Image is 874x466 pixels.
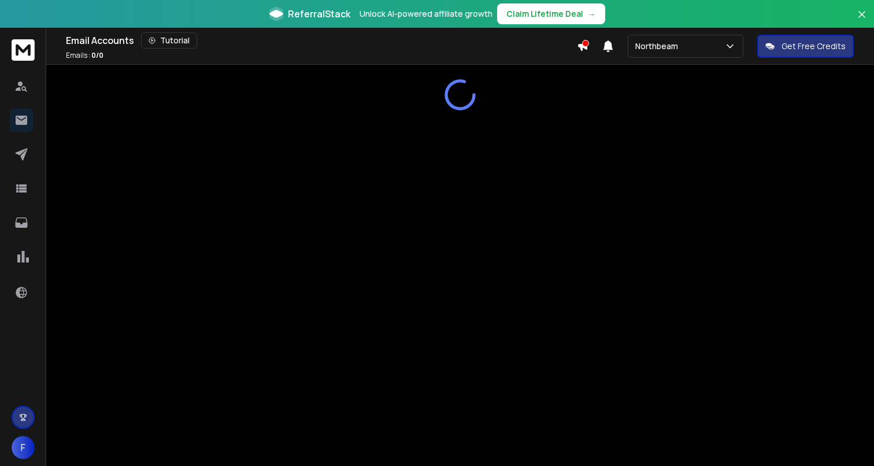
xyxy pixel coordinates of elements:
span: 0 / 0 [91,50,103,60]
p: Unlock AI-powered affiliate growth [360,8,492,20]
button: Get Free Credits [757,35,854,58]
span: → [588,8,596,20]
p: Emails : [66,51,103,60]
button: Close banner [854,7,869,35]
div: Email Accounts [66,32,577,49]
button: F [12,436,35,459]
button: Tutorial [141,32,197,49]
span: ReferralStack [288,7,350,21]
p: Get Free Credits [782,40,846,52]
p: Northbeam [635,40,683,52]
button: Claim Lifetime Deal→ [497,3,605,24]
